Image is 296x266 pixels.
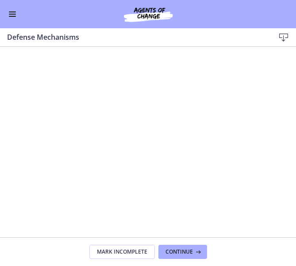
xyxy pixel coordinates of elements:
[89,245,155,259] button: Mark Incomplete
[7,32,261,42] h3: Defense Mechanisms
[165,248,193,255] span: Continue
[158,245,207,259] button: Continue
[104,5,192,23] img: Agents of Change
[97,248,147,255] span: Mark Incomplete
[7,9,18,19] button: Enable menu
